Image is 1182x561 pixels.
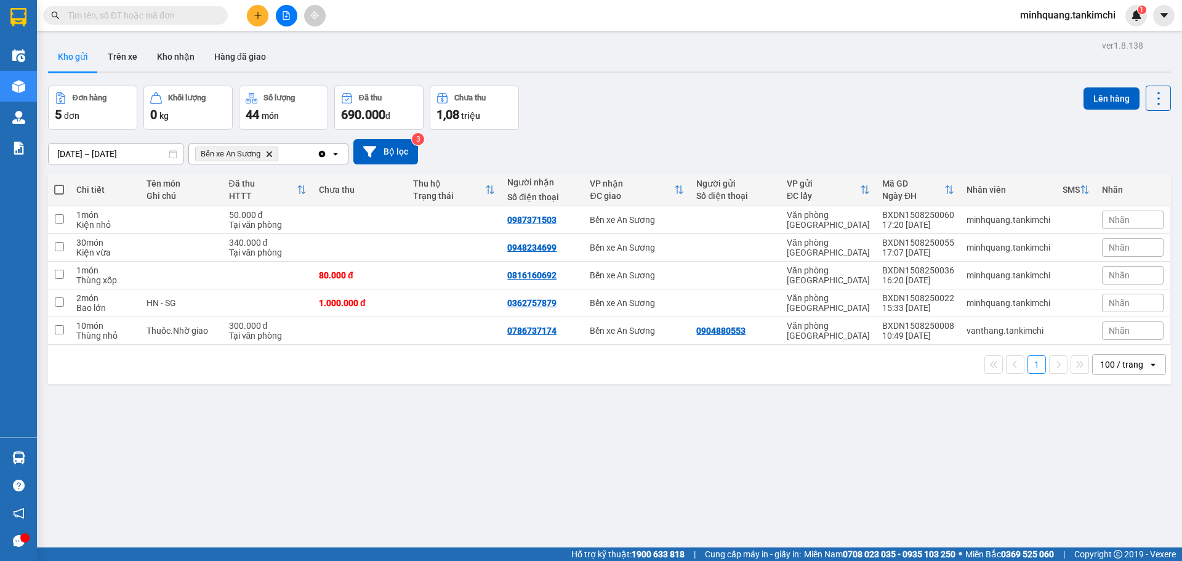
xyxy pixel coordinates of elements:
div: Bến xe An Sương [590,215,684,225]
button: Đã thu690.000đ [334,86,424,130]
img: warehouse-icon [12,80,25,93]
div: VP nhận [590,179,674,188]
div: 50.000 đ [229,210,307,220]
div: Thùng xốp [76,275,134,285]
span: 1,08 [436,107,459,122]
div: Thùng nhỏ [76,331,134,341]
div: VP gửi [787,179,860,188]
span: 1 [1140,6,1144,14]
div: 17:20 [DATE] [882,220,954,230]
span: Nhãn [1109,298,1130,308]
div: BXDN1508250055 [882,238,954,248]
div: Chưa thu [319,185,401,195]
span: 44 [246,107,259,122]
span: Hỗ trợ kỹ thuật: [571,547,685,561]
div: Chi tiết [76,185,134,195]
div: minhquang.tankimchi [967,298,1050,308]
button: Lên hàng [1083,87,1140,110]
div: HTTT [229,191,297,201]
div: BXDN1508250060 [882,210,954,220]
div: 300.000 đ [229,321,307,331]
input: Select a date range. [49,144,183,164]
button: Kho gửi [48,42,98,71]
div: ĐC giao [590,191,674,201]
span: ⚪️ [959,552,962,557]
div: Trạng thái [413,191,485,201]
th: Toggle SortBy [1056,174,1096,206]
span: đơn [64,111,79,121]
span: file-add [282,11,291,20]
span: Miền Nam [804,547,955,561]
th: Toggle SortBy [223,174,313,206]
span: 0 [150,107,157,122]
div: Nhãn [1102,185,1164,195]
div: 10 món [76,321,134,331]
div: 17:07 [DATE] [882,248,954,257]
span: 690.000 [341,107,385,122]
div: Văn phòng [GEOGRAPHIC_DATA] [787,293,870,313]
div: 30 món [76,238,134,248]
span: search [51,11,60,20]
div: 1 món [76,210,134,220]
img: logo-vxr [10,8,26,26]
div: BXDN1508250008 [882,321,954,331]
span: | [694,547,696,561]
div: Người nhận [507,177,577,187]
div: Bến xe An Sương [590,243,684,252]
div: Chưa thu [454,94,486,102]
svg: open [331,149,340,159]
span: 5 [55,107,62,122]
button: Số lượng44món [239,86,328,130]
span: triệu [461,111,480,121]
button: Trên xe [98,42,147,71]
strong: 0369 525 060 [1001,549,1054,559]
button: Chưa thu1,08 triệu [430,86,519,130]
img: warehouse-icon [12,111,25,124]
div: Tại văn phòng [229,331,307,341]
button: Đơn hàng5đơn [48,86,137,130]
svg: Clear all [317,149,327,159]
img: icon-new-feature [1131,10,1142,21]
div: 0816160692 [507,270,557,280]
button: caret-down [1153,5,1175,26]
button: Hàng đã giao [204,42,276,71]
div: Đơn hàng [73,94,107,102]
div: 2 món [76,293,134,303]
span: Bến xe An Sương [201,149,260,159]
span: | [1063,547,1065,561]
span: Nhãn [1109,270,1130,280]
div: Bến xe An Sương [590,298,684,308]
div: Văn phòng [GEOGRAPHIC_DATA] [787,210,870,230]
svg: Delete [265,150,273,158]
div: Ngày ĐH [882,191,944,201]
th: Toggle SortBy [876,174,960,206]
span: aim [310,11,319,20]
div: 15:33 [DATE] [882,303,954,313]
div: 1 món [76,265,134,275]
span: message [13,535,25,547]
span: Bến xe An Sương, close by backspace [195,147,278,161]
div: HN - SG [147,298,216,308]
button: aim [304,5,326,26]
div: Thu hộ [413,179,485,188]
div: Bao lớn [76,303,134,313]
span: đ [385,111,390,121]
svg: open [1148,360,1158,369]
span: Miền Bắc [965,547,1054,561]
div: Bến xe An Sương [590,326,684,336]
div: ĐC lấy [787,191,860,201]
div: 100 / trang [1100,358,1143,371]
div: vanthang.tankimchi [967,326,1050,336]
strong: 0708 023 035 - 0935 103 250 [843,549,955,559]
div: Bến xe An Sương [590,270,684,280]
div: Khối lượng [168,94,206,102]
th: Toggle SortBy [781,174,876,206]
input: Selected Bến xe An Sương. [281,148,282,160]
div: Mã GD [882,179,944,188]
div: 340.000 đ [229,238,307,248]
div: Số lượng [263,94,295,102]
span: Nhãn [1109,215,1130,225]
span: caret-down [1159,10,1170,21]
span: Nhãn [1109,326,1130,336]
div: 0362757879 [507,298,557,308]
